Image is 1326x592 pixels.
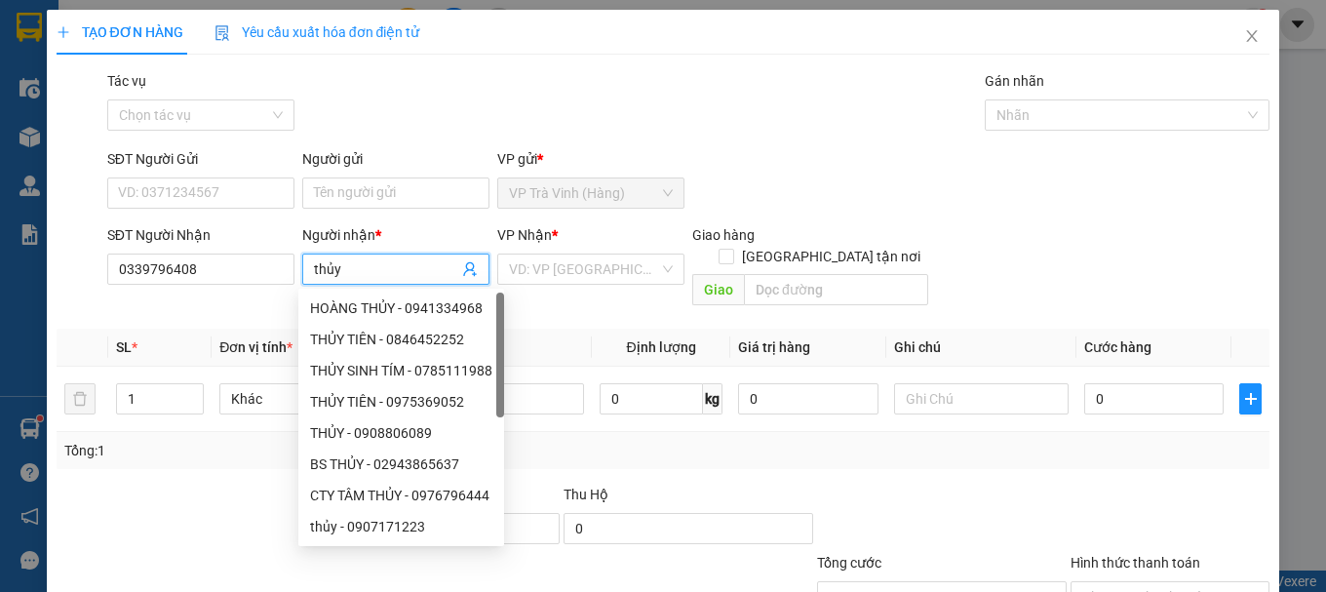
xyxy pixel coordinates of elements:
[1084,339,1151,355] span: Cước hàng
[107,148,294,170] div: SĐT Người Gửi
[310,391,492,413] div: THỦY TIÊN - 0975369052
[310,516,492,537] div: thủy - 0907171223
[310,454,492,475] div: BS THỦY - 02943865637
[298,480,504,511] div: CTY TÂM THỦY - 0976796444
[57,24,183,40] span: TẠO ĐƠN HÀNG
[886,329,1076,367] th: Ghi chú
[692,227,755,243] span: Giao hàng
[64,383,96,414] button: delete
[738,339,810,355] span: Giá trị hàng
[564,487,608,502] span: Thu Hộ
[107,73,146,89] label: Tác vụ
[302,224,489,246] div: Người nhận
[298,386,504,417] div: THỦY TIÊN - 0975369052
[497,148,684,170] div: VP gửi
[627,339,696,355] span: Định lượng
[738,383,878,414] input: 0
[817,555,881,571] span: Tổng cước
[64,440,514,461] div: Tổng: 1
[497,227,552,243] span: VP Nhận
[219,339,292,355] span: Đơn vị tính
[57,25,70,39] span: plus
[298,324,504,355] div: THỦY TIÊN - 0846452252
[703,383,722,414] span: kg
[298,449,504,480] div: BS THỦY - 02943865637
[302,148,489,170] div: Người gửi
[214,25,230,41] img: icon
[1240,391,1261,407] span: plus
[231,384,382,414] span: Khác
[894,383,1069,414] input: Ghi Chú
[462,261,478,277] span: user-add
[107,224,294,246] div: SĐT Người Nhận
[1071,555,1200,571] label: Hình thức thanh toán
[1225,10,1279,64] button: Close
[310,360,492,381] div: THỦY SINH TÍM - 0785111988
[298,511,504,542] div: thủy - 0907171223
[310,485,492,506] div: CTY TÂM THỦY - 0976796444
[298,355,504,386] div: THỦY SINH TÍM - 0785111988
[744,274,928,305] input: Dọc đường
[1239,383,1262,414] button: plus
[985,73,1044,89] label: Gán nhãn
[214,24,420,40] span: Yêu cầu xuất hóa đơn điện tử
[298,293,504,324] div: HOÀNG THỦY - 0941334968
[310,329,492,350] div: THỦY TIÊN - 0846452252
[310,297,492,319] div: HOÀNG THỦY - 0941334968
[298,417,504,449] div: THỦY - 0908806089
[509,178,673,208] span: VP Trà Vinh (Hàng)
[734,246,928,267] span: [GEOGRAPHIC_DATA] tận nơi
[1244,28,1260,44] span: close
[310,422,492,444] div: THỦY - 0908806089
[116,339,132,355] span: SL
[692,274,744,305] span: Giao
